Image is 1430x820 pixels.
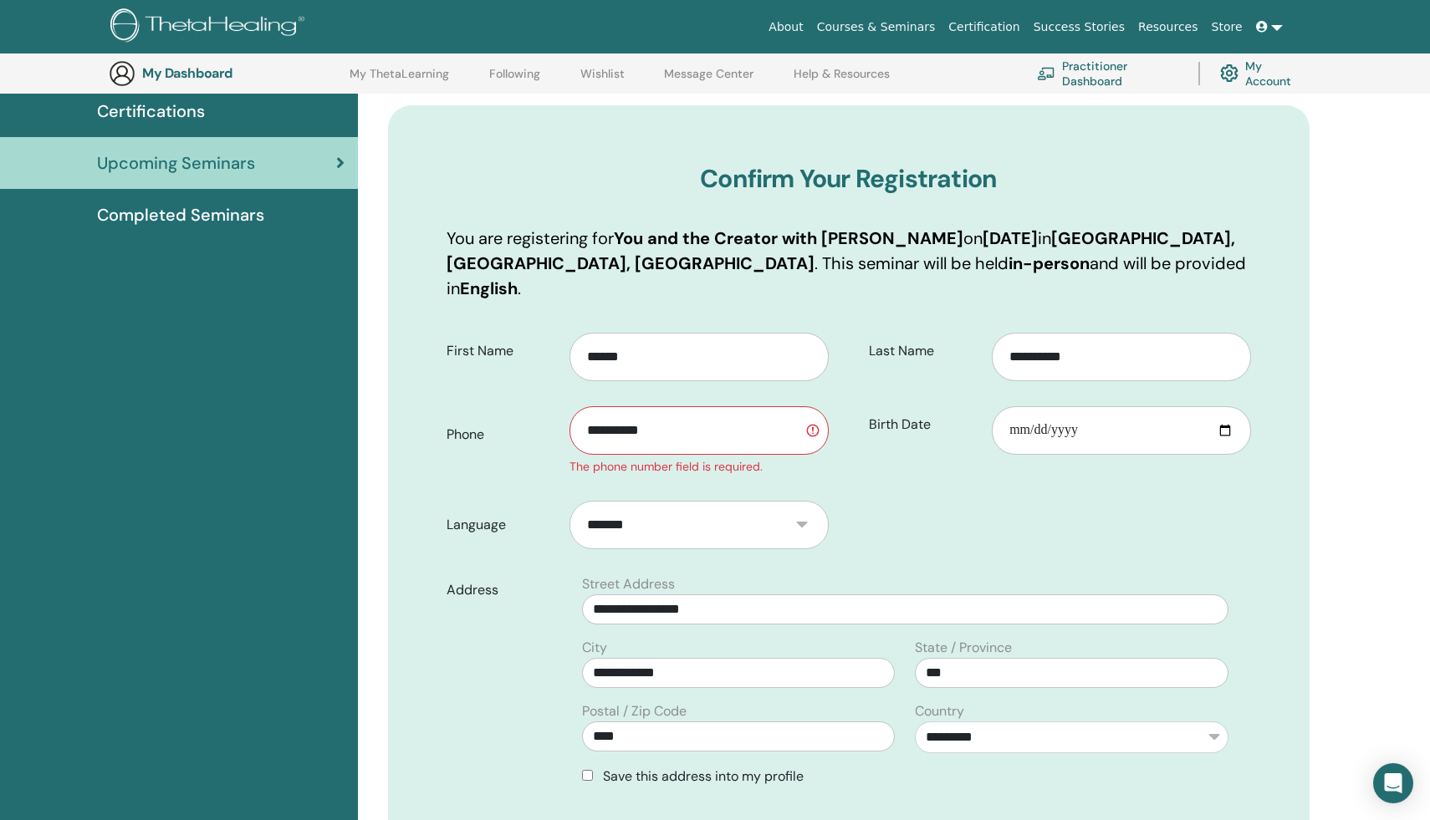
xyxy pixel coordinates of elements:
[434,574,572,606] label: Address
[1131,12,1205,43] a: Resources
[434,335,569,367] label: First Name
[1037,67,1055,80] img: chalkboard-teacher.svg
[447,164,1252,194] h3: Confirm Your Registration
[1205,12,1249,43] a: Store
[794,67,890,94] a: Help & Resources
[762,12,809,43] a: About
[810,12,942,43] a: Courses & Seminars
[664,67,753,94] a: Message Center
[434,419,569,451] label: Phone
[1373,763,1413,803] div: Open Intercom Messenger
[97,99,205,124] span: Certifications
[97,202,264,227] span: Completed Seminars
[110,8,310,46] img: logo.png
[569,458,829,476] div: The phone number field is required.
[142,65,309,81] h3: My Dashboard
[856,409,992,441] label: Birth Date
[447,227,1235,274] b: [GEOGRAPHIC_DATA], [GEOGRAPHIC_DATA], [GEOGRAPHIC_DATA]
[460,278,518,299] b: English
[582,574,675,594] label: Street Address
[915,701,964,721] label: Country
[856,335,992,367] label: Last Name
[915,638,1012,658] label: State / Province
[489,67,540,94] a: Following
[447,226,1252,301] p: You are registering for on in . This seminar will be held and will be provided in .
[614,227,963,249] b: You and the Creator with [PERSON_NAME]
[983,227,1038,249] b: [DATE]
[1009,252,1090,274] b: in-person
[603,767,804,785] span: Save this address into my profile
[97,150,255,176] span: Upcoming Seminars
[1037,55,1178,92] a: Practitioner Dashboard
[109,60,135,87] img: generic-user-icon.jpg
[350,67,449,94] a: My ThetaLearning
[1027,12,1131,43] a: Success Stories
[582,701,687,721] label: Postal / Zip Code
[582,638,607,658] label: City
[1220,60,1238,86] img: cog.svg
[580,67,625,94] a: Wishlist
[1220,55,1305,92] a: My Account
[434,509,569,541] label: Language
[942,12,1026,43] a: Certification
